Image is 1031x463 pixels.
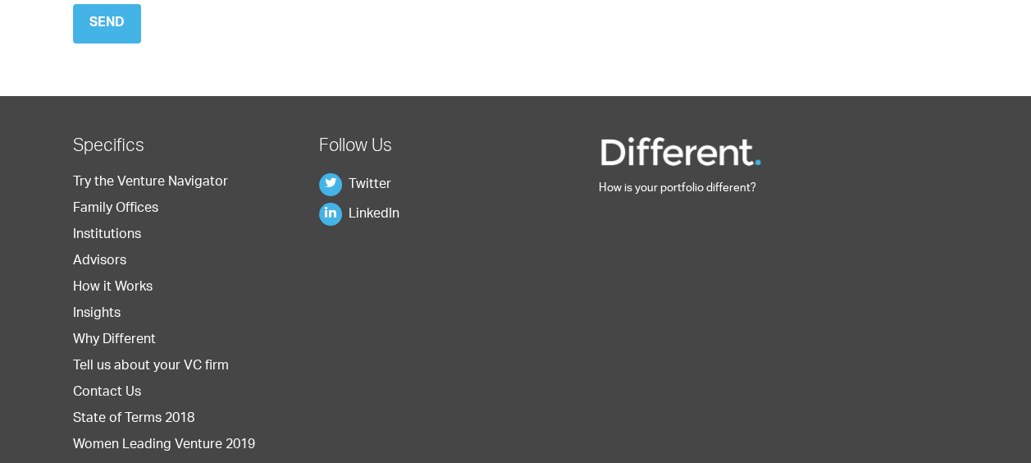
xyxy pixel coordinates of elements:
a: State of Terms 2018 [73,413,194,426]
img: Different Funds [599,135,763,168]
a: Tell us about your VC firm [73,360,229,374]
a: Family Offices [73,203,158,216]
a: How it Works [73,282,153,295]
a: Contact Us [73,387,141,400]
a: Women Leading Venture 2019 [73,439,255,452]
input: Send [73,4,141,44]
a: Why Different [73,334,156,347]
h2: Follow Us [319,135,550,159]
p: How is your portfolio different? [599,179,958,199]
a: LinkedIn [319,209,399,222]
a: Insights [73,308,121,321]
a: Try the Venture Navigator [73,176,228,190]
a: Advisors [73,255,126,268]
a: Institutions [73,229,141,242]
h2: Specifics [73,135,303,159]
a: Twitter [319,179,391,192]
